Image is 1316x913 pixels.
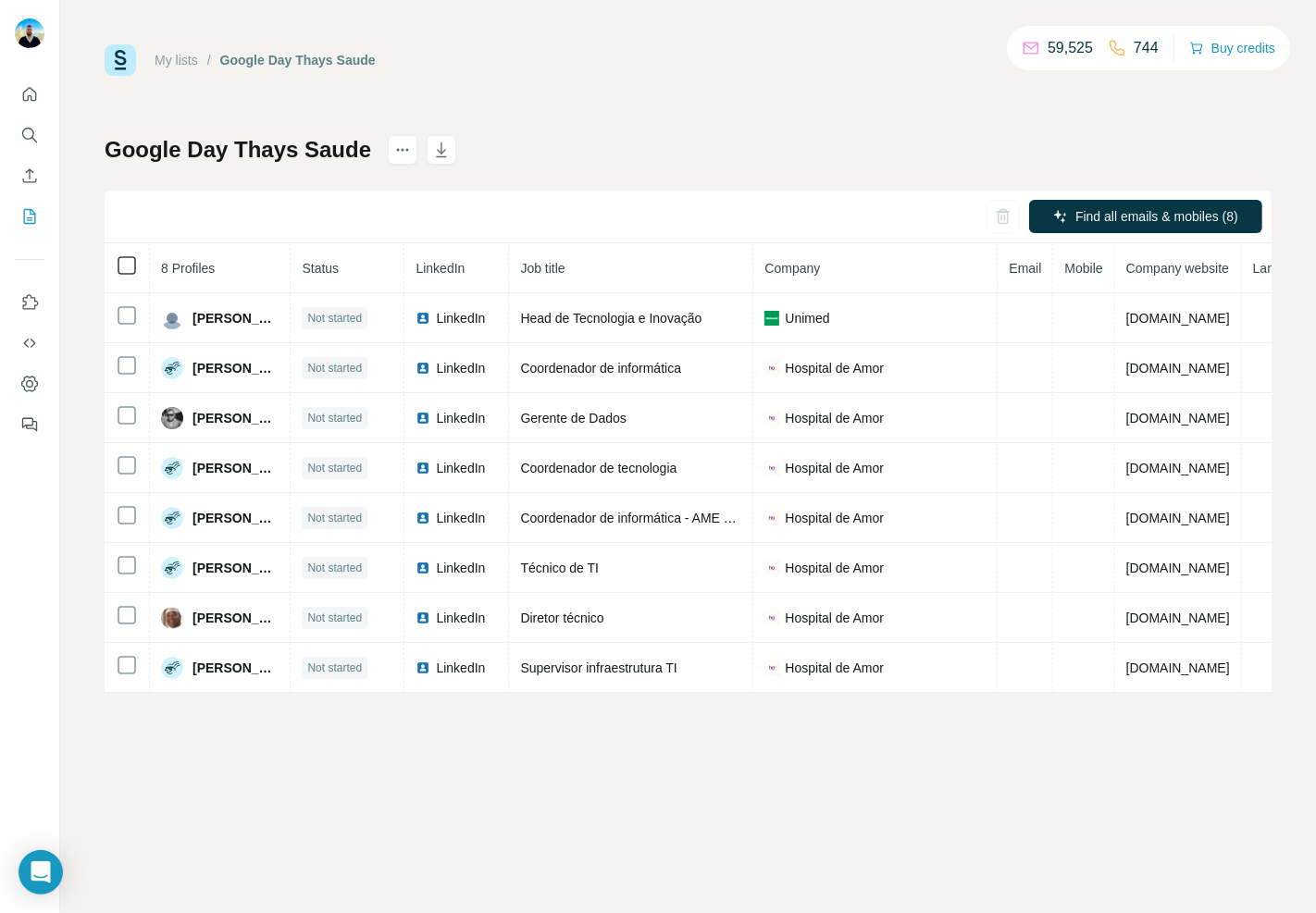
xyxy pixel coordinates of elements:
[192,409,279,427] span: [PERSON_NAME]
[764,561,779,575] img: company-logo
[436,559,485,577] span: LinkedIn
[105,44,136,76] img: Surfe Logo
[520,411,626,426] span: Gerente de Dados
[192,609,279,627] span: [PERSON_NAME]
[416,261,465,276] span: LinkedIn
[307,360,362,376] span: Not started
[520,611,603,625] span: Diretor técnico
[785,659,884,677] span: Hospital de Amor
[436,659,485,677] span: LinkedIn
[1064,261,1102,276] span: Mobile
[416,461,430,475] img: LinkedIn logo
[307,560,362,576] span: Not started
[436,409,485,427] span: LinkedIn
[520,461,677,475] span: Coordenador de tecnologia
[1253,261,1302,276] span: Landline
[1126,660,1230,675] span: [DOMAIN_NAME]
[785,459,884,477] span: Hospital de Amor
[15,327,44,360] button: Use Surfe API
[15,159,44,192] button: Enrich CSV
[1126,411,1230,426] span: [DOMAIN_NAME]
[436,309,485,327] span: LinkedIn
[416,411,430,426] img: LinkedIn logo
[192,309,279,327] span: [PERSON_NAME]
[764,511,779,525] img: company-logo
[416,361,430,376] img: LinkedIn logo
[307,660,362,676] span: Not started
[161,457,183,479] img: Avatar
[307,410,362,426] span: Not started
[155,53,198,68] a: My lists
[1126,361,1230,376] span: [DOMAIN_NAME]
[764,311,779,326] img: company-logo
[785,609,884,627] span: Hospital de Amor
[207,51,211,69] li: /
[161,657,183,679] img: Avatar
[436,359,485,377] span: LinkedIn
[192,459,279,477] span: [PERSON_NAME]
[1134,37,1159,59] p: 744
[1126,311,1230,326] span: [DOMAIN_NAME]
[1029,200,1262,233] button: Find all emails & mobiles (8)
[1009,261,1041,276] span: Email
[764,461,779,475] img: company-logo
[1048,37,1093,59] p: 59,525
[416,311,430,326] img: LinkedIn logo
[161,261,215,276] span: 8 Profiles
[785,359,884,377] span: Hospital de Amor
[785,509,884,527] span: Hospital de Amor
[161,557,183,579] img: Avatar
[436,509,485,527] span: LinkedIn
[416,511,430,525] img: LinkedIn logo
[302,261,339,276] span: Status
[388,135,417,165] button: actions
[1075,207,1238,226] span: Find all emails & mobiles (8)
[416,660,430,675] img: LinkedIn logo
[764,411,779,426] img: company-logo
[15,367,44,401] button: Dashboard
[520,660,677,675] span: Supervisor infraestrutura TI
[19,850,63,894] div: Open Intercom Messenger
[764,361,779,376] img: company-logo
[15,78,44,111] button: Quick start
[436,459,485,477] span: LinkedIn
[520,311,701,326] span: Head de Tecnologia e Inovação
[785,309,829,327] span: Unimed
[520,261,565,276] span: Job title
[764,261,820,276] span: Company
[15,200,44,233] button: My lists
[1126,511,1230,525] span: [DOMAIN_NAME]
[220,51,376,69] div: Google Day Thays Saude
[105,135,371,165] h1: Google Day Thays Saude
[1189,35,1275,61] button: Buy credits
[764,611,779,625] img: company-logo
[416,611,430,625] img: LinkedIn logo
[436,609,485,627] span: LinkedIn
[1126,561,1230,575] span: [DOMAIN_NAME]
[520,361,681,376] span: Coordenador de informática
[764,660,779,675] img: company-logo
[307,310,362,327] span: Not started
[161,507,183,529] img: Avatar
[161,357,183,379] img: Avatar
[161,407,183,429] img: Avatar
[15,408,44,441] button: Feedback
[192,509,279,527] span: [PERSON_NAME]
[1126,461,1230,475] span: [DOMAIN_NAME]
[15,286,44,319] button: Use Surfe on LinkedIn
[785,559,884,577] span: Hospital de Amor
[192,359,279,377] span: [PERSON_NAME]
[15,19,44,48] img: Avatar
[520,561,599,575] span: Técnico de TI
[307,460,362,476] span: Not started
[192,559,279,577] span: [PERSON_NAME]
[15,118,44,152] button: Search
[785,409,884,427] span: Hospital de Amor
[192,659,279,677] span: [PERSON_NAME]
[520,511,772,525] span: Coordenador de informática - AME Barretos
[1126,611,1230,625] span: [DOMAIN_NAME]
[416,561,430,575] img: LinkedIn logo
[307,610,362,626] span: Not started
[161,607,183,629] img: Avatar
[307,510,362,526] span: Not started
